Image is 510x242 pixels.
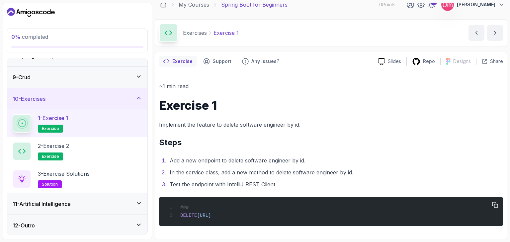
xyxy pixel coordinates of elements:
[453,58,471,65] p: Designs
[168,168,503,177] li: In the service class, add a new method to delete software engineer by id.
[7,67,147,88] button: 9-Crud
[180,205,189,210] span: ###
[212,58,231,65] p: Support
[159,82,503,91] p: ~1 min read
[42,126,59,131] span: exercise
[197,213,211,218] span: [URL]
[38,170,90,178] p: 3 - Exercise Solutions
[213,29,239,37] p: Exercise 1
[160,1,167,8] a: Dashboard
[251,58,279,65] p: Any issues?
[388,58,401,65] p: Slides
[13,95,45,103] h3: 10 - Exercises
[38,114,68,122] p: 1 - Exercise 1
[168,180,503,189] li: Test the endpoint with IntelliJ REST Client.
[179,1,209,9] a: My Courses
[221,1,288,9] p: Spring Boot for Beginners
[11,33,48,40] span: completed
[199,56,235,67] button: Support button
[183,29,207,37] p: Exercises
[423,58,435,65] p: Repo
[13,73,31,81] h3: 9 - Crud
[7,215,147,236] button: 12-Outro
[490,58,503,65] p: Share
[13,142,142,160] button: 2-Exercise 2exercise
[159,120,503,129] p: Implement the feature to delete software engineer by id.
[168,156,503,165] li: Add a new endpoint to delete software engineer by id.
[13,170,142,188] button: 3-Exercise Solutionssolution
[13,114,142,133] button: 1-Exercise 1exercise
[159,137,503,148] h2: Steps
[13,221,35,229] h3: 12 - Outro
[457,1,495,8] p: [PERSON_NAME]
[379,1,395,8] p: 0 Points
[180,213,197,218] span: DELETE
[7,193,147,214] button: 11-Artificial Intelligence
[13,200,71,208] h3: 11 - Artificial Intelligence
[468,25,484,41] button: previous content
[373,58,406,65] a: Slides
[7,7,55,18] a: Dashboard
[487,25,503,41] button: next content
[159,99,503,112] h1: Exercise 1
[238,56,283,67] button: Feedback button
[172,58,193,65] p: Exercise
[159,56,197,67] button: notes button
[38,142,69,150] p: 2 - Exercise 2
[11,33,21,40] span: 0 %
[428,1,436,9] a: 1
[42,154,59,159] span: exercise
[476,58,503,65] button: Share
[7,88,147,109] button: 10-Exercises
[407,57,440,66] a: Repo
[42,182,58,187] span: solution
